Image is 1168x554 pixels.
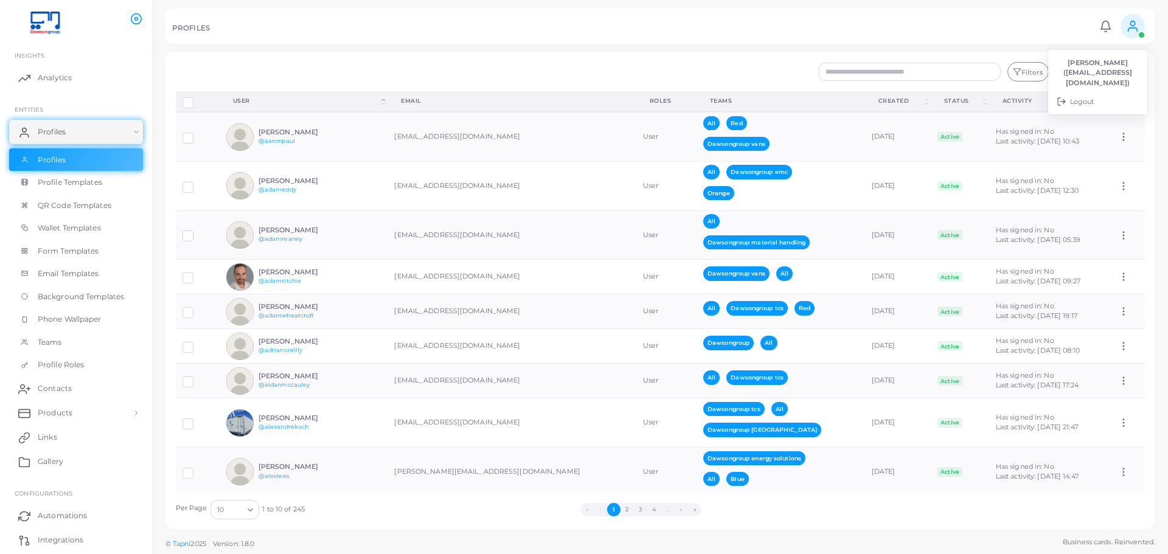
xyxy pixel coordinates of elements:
span: Orange [703,186,734,200]
span: Active [937,230,963,240]
td: [EMAIL_ADDRESS][DOMAIN_NAME] [388,161,636,210]
img: avatar [226,333,254,360]
span: Has signed in: No [996,302,1054,310]
a: Tapni [173,539,191,548]
td: User [636,112,697,161]
td: [DATE] [865,112,931,161]
img: logo [11,12,78,34]
a: Background Templates [9,285,143,308]
a: Gallery [9,449,143,474]
h6: [PERSON_NAME] [259,414,348,422]
td: [DATE] [865,161,931,210]
span: Background Templates [38,291,124,302]
span: Dawsongroup tcs [726,301,788,315]
input: Search for option [225,503,243,516]
span: Has signed in: No [996,336,1054,345]
td: [EMAIL_ADDRESS][DOMAIN_NAME] [388,364,636,398]
button: Go to last page [688,503,701,516]
a: @alexlees [259,473,290,479]
h6: [PERSON_NAME] [259,303,348,311]
td: User [636,398,697,448]
td: [EMAIL_ADDRESS][DOMAIN_NAME] [388,260,636,294]
h6: [PERSON_NAME] [259,268,348,276]
a: @aaronpaul [259,137,295,144]
h6: [PERSON_NAME] [259,226,348,234]
button: Go to next page [675,503,688,516]
a: Analytics [9,66,143,90]
td: User [636,448,697,497]
a: Profile Roles [9,353,143,376]
span: Has signed in: No [996,462,1054,471]
td: [DATE] [865,398,931,448]
span: Last activity: [DATE] 17:24 [996,381,1079,389]
a: Profiles [9,148,143,171]
span: Last activity: [DATE] 05:39 [996,235,1080,244]
span: Active [937,181,963,191]
div: User [233,97,380,105]
span: Has signed in: No [996,267,1054,275]
h6: [PERSON_NAME] [259,372,348,380]
span: Active [937,306,963,316]
a: @adrianoreilly [259,347,303,353]
a: Phone Wallpaper [9,308,143,331]
button: Filters [1007,62,1049,81]
a: Automations [9,504,143,528]
td: User [636,329,697,364]
a: Links [9,425,143,449]
span: Active [937,376,963,386]
span: 2025 [190,539,206,549]
img: avatar [226,123,254,151]
span: Phone Wallpaper [38,314,102,325]
span: Has signed in: No [996,413,1054,421]
span: Analytics [38,72,72,83]
label: Per Page [176,504,207,513]
span: Logout [1070,97,1094,107]
h6: [PERSON_NAME] [259,463,348,471]
td: [DATE] [865,448,931,497]
td: [EMAIL_ADDRESS][DOMAIN_NAME] [388,329,636,364]
a: QR Code Templates [9,194,143,217]
span: Profiles [38,126,66,137]
span: INSIGHTS [15,52,44,59]
span: All [703,301,720,315]
a: Integrations [9,528,143,552]
span: Has signed in: No [996,176,1054,185]
span: Contacts [38,383,72,394]
span: ENTITIES [15,106,43,113]
span: Integrations [38,535,83,545]
div: Status [944,97,981,105]
div: Teams [710,97,852,105]
a: @adamreaney [259,235,302,242]
span: Last activity: [DATE] 10:43 [996,137,1079,145]
td: User [636,210,697,260]
span: Last activity: [DATE] 12:30 [996,186,1079,195]
span: © [165,539,254,549]
span: Dawsongroup vans [703,137,770,151]
span: Profile Roles [38,359,84,370]
span: Email Templates [38,268,99,279]
span: Configurations [15,490,72,497]
span: Profiles [38,154,66,165]
span: Red [794,301,815,315]
span: All [703,370,720,384]
span: Red [726,116,746,130]
span: Last activity: [DATE] 21:47 [996,423,1078,431]
td: [DATE] [865,210,931,260]
span: Blue [726,472,748,486]
img: avatar [226,409,254,437]
img: avatar [226,221,254,249]
td: [DATE] [865,260,931,294]
td: [EMAIL_ADDRESS][DOMAIN_NAME] [388,210,636,260]
td: [DATE] [865,364,931,398]
h6: [PERSON_NAME] [259,128,348,136]
h6: [PERSON_NAME] [259,338,348,345]
td: User [636,161,697,210]
span: Active [937,132,963,142]
a: Wallet Templates [9,216,143,240]
span: Links [38,432,57,443]
span: All [703,214,720,228]
span: Version: 1.8.0 [213,539,255,548]
span: All [703,472,720,486]
span: Dawsongroup [GEOGRAPHIC_DATA] [703,423,821,437]
ul: Pagination [305,503,976,516]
